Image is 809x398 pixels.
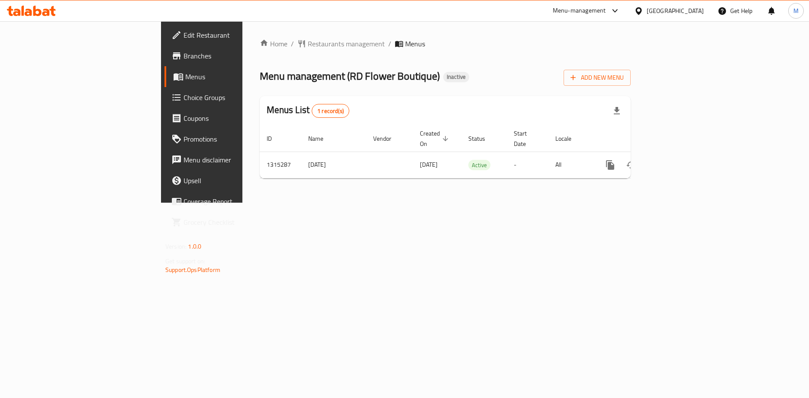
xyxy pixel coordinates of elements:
span: Edit Restaurant [184,30,289,40]
span: Locale [555,133,583,144]
span: Menus [405,39,425,49]
table: enhanced table [260,126,690,178]
a: Coupons [164,108,296,129]
nav: breadcrumb [260,39,631,49]
div: [GEOGRAPHIC_DATA] [647,6,704,16]
div: Inactive [443,72,469,82]
span: Inactive [443,73,469,81]
span: Name [308,133,335,144]
button: Add New Menu [564,70,631,86]
span: Start Date [514,128,538,149]
div: Menu-management [553,6,606,16]
a: Upsell [164,170,296,191]
span: Coupons [184,113,289,123]
span: Menu management ( RD Flower Boutique ) [260,66,440,86]
div: Total records count [312,104,349,118]
th: Actions [593,126,690,152]
a: Menus [164,66,296,87]
span: ID [267,133,283,144]
td: - [507,152,548,178]
a: Promotions [164,129,296,149]
a: Choice Groups [164,87,296,108]
span: Branches [184,51,289,61]
span: M [793,6,799,16]
span: Promotions [184,134,289,144]
a: Coverage Report [164,191,296,212]
span: Active [468,160,490,170]
span: Restaurants management [308,39,385,49]
a: Restaurants management [297,39,385,49]
span: Menus [185,71,289,82]
td: [DATE] [301,152,366,178]
span: Upsell [184,175,289,186]
button: Change Status [621,155,641,175]
h2: Menus List [267,104,349,118]
button: more [600,155,621,175]
a: Menu disclaimer [164,149,296,170]
a: Support.OpsPlatform [165,264,220,275]
span: Add New Menu [570,72,624,83]
span: Menu disclaimer [184,155,289,165]
span: Choice Groups [184,92,289,103]
span: Status [468,133,496,144]
span: 1.0.0 [188,241,201,252]
a: Edit Restaurant [164,25,296,45]
td: All [548,152,593,178]
li: / [388,39,391,49]
span: Get support on: [165,256,205,267]
span: Coverage Report [184,196,289,207]
span: 1 record(s) [312,107,349,115]
span: Version: [165,241,187,252]
div: Export file [606,100,627,121]
a: Branches [164,45,296,66]
a: Grocery Checklist [164,212,296,233]
span: Vendor [373,133,403,144]
span: Grocery Checklist [184,217,289,227]
span: Created On [420,128,451,149]
span: [DATE] [420,159,438,170]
